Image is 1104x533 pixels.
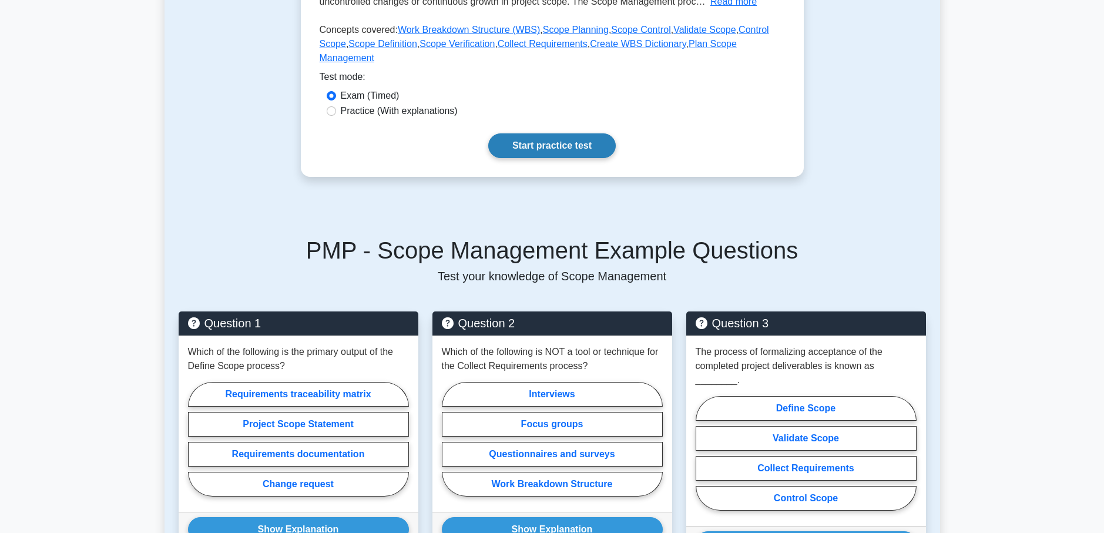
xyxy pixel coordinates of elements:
[442,442,663,467] label: Questionnaires and surveys
[398,25,540,35] a: Work Breakdown Structure (WBS)
[341,89,400,103] label: Exam (Timed)
[420,39,495,49] a: Scope Verification
[179,269,926,283] p: Test your knowledge of Scope Management
[543,25,609,35] a: Scope Planning
[696,426,917,451] label: Validate Scope
[590,39,686,49] a: Create WBS Dictionary
[442,472,663,497] label: Work Breakdown Structure
[696,486,917,511] label: Control Scope
[348,39,417,49] a: Scope Definition
[188,316,409,330] h5: Question 1
[696,345,917,387] p: The process of formalizing acceptance of the completed project deliverables is known as ________.
[320,70,785,89] div: Test mode:
[696,396,917,421] label: Define Scope
[442,412,663,437] label: Focus groups
[442,345,663,373] p: Which of the following is NOT a tool or technique for the Collect Requirements process?
[188,472,409,497] label: Change request
[179,236,926,264] h5: PMP - Scope Management Example Questions
[188,442,409,467] label: Requirements documentation
[442,316,663,330] h5: Question 2
[696,456,917,481] label: Collect Requirements
[188,412,409,437] label: Project Scope Statement
[188,345,409,373] p: Which of the following is the primary output of the Define Scope process?
[320,23,785,70] p: Concepts covered: , , , , , , , , ,
[442,382,663,407] label: Interviews
[188,382,409,407] label: Requirements traceability matrix
[696,316,917,330] h5: Question 3
[341,104,458,118] label: Practice (With explanations)
[498,39,588,49] a: Collect Requirements
[673,25,736,35] a: Validate Scope
[611,25,670,35] a: Scope Control
[488,133,616,158] a: Start practice test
